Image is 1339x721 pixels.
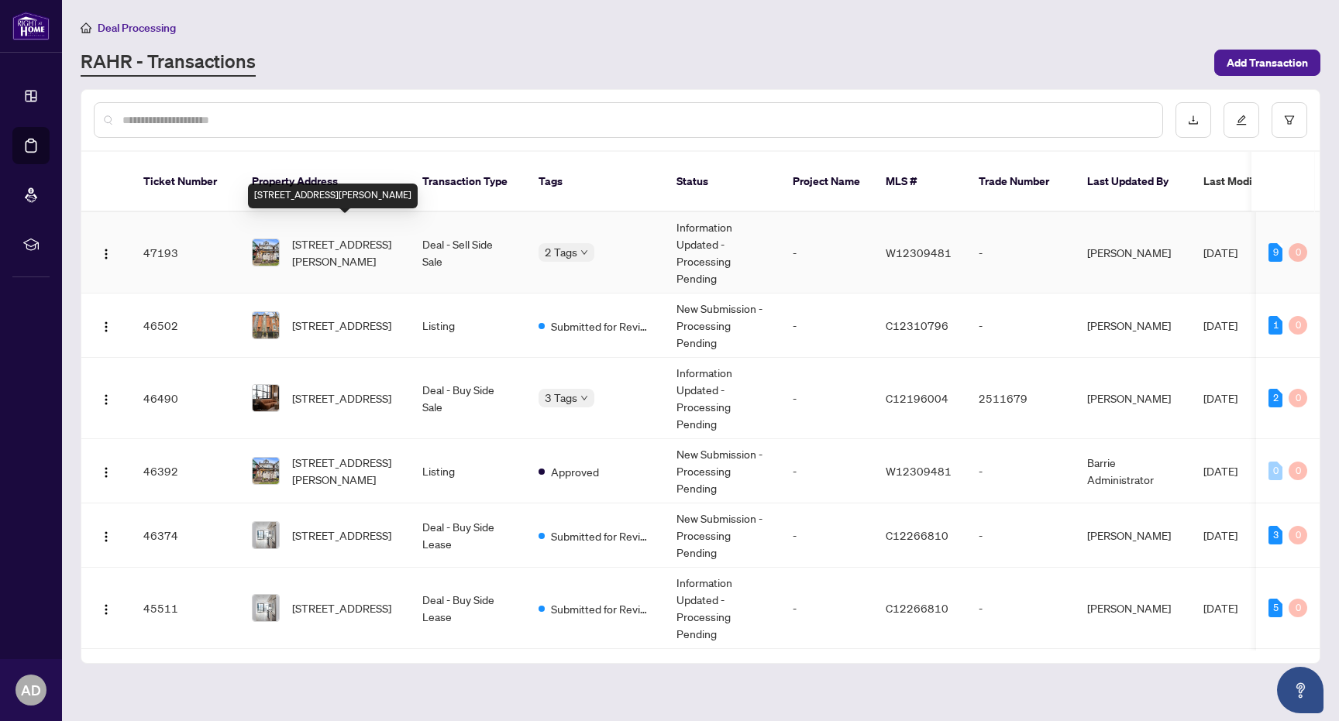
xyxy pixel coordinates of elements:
[100,466,112,479] img: Logo
[966,358,1075,439] td: 2511679
[131,503,239,568] td: 46374
[966,294,1075,358] td: -
[81,49,256,77] a: RAHR - Transactions
[1289,243,1307,262] div: 0
[131,212,239,294] td: 47193
[580,394,588,402] span: down
[1227,50,1308,75] span: Add Transaction
[292,390,391,407] span: [STREET_ADDRESS]
[664,568,780,649] td: Information Updated - Processing Pending
[551,527,652,544] span: Submitted for Review
[100,248,112,260] img: Logo
[1175,102,1211,138] button: download
[580,249,588,256] span: down
[1203,318,1237,332] span: [DATE]
[410,503,526,568] td: Deal - Buy Side Lease
[1075,294,1191,358] td: [PERSON_NAME]
[410,358,526,439] td: Deal - Buy Side Sale
[253,239,279,266] img: thumbnail-img
[1075,568,1191,649] td: [PERSON_NAME]
[131,568,239,649] td: 45511
[966,568,1075,649] td: -
[94,240,119,265] button: Logo
[1075,503,1191,568] td: [PERSON_NAME]
[292,527,391,544] span: [STREET_ADDRESS]
[1075,439,1191,503] td: Barrie Administrator
[526,152,664,212] th: Tags
[100,393,112,406] img: Logo
[253,458,279,484] img: thumbnail-img
[292,317,391,334] span: [STREET_ADDRESS]
[1268,526,1282,544] div: 3
[410,212,526,294] td: Deal - Sell Side Sale
[1289,389,1307,407] div: 0
[780,439,873,503] td: -
[1277,667,1324,713] button: Open asap
[545,243,577,261] span: 2 Tags
[551,600,652,617] span: Submitted for Review
[886,528,948,542] span: C12266810
[1203,245,1237,259] span: [DATE]
[1075,152,1191,212] th: Last Updated By
[253,522,279,548] img: thumbnail-img
[94,523,119,548] button: Logo
[1214,50,1320,76] button: Add Transaction
[1191,152,1330,212] th: Last Modified Date
[131,294,239,358] td: 46502
[292,235,398,270] span: [STREET_ADDRESS][PERSON_NAME]
[1268,316,1282,335] div: 1
[1075,212,1191,294] td: [PERSON_NAME]
[100,530,112,543] img: Logo
[94,596,119,620] button: Logo
[1289,526,1307,544] div: 0
[664,152,780,212] th: Status
[886,245,952,259] span: W12309481
[664,294,780,358] td: New Submission - Processing Pending
[1203,528,1237,542] span: [DATE]
[1203,601,1237,615] span: [DATE]
[886,391,948,405] span: C12196004
[1203,391,1237,405] span: [DATE]
[1289,316,1307,335] div: 0
[780,503,873,568] td: -
[1268,599,1282,617] div: 5
[98,21,176,35] span: Deal Processing
[664,212,780,294] td: Information Updated - Processing Pending
[780,212,873,294] td: -
[873,152,966,212] th: MLS #
[966,212,1075,294] td: -
[664,503,780,568] td: New Submission - Processing Pending
[94,313,119,338] button: Logo
[966,439,1075,503] td: -
[1236,115,1247,125] span: edit
[1268,243,1282,262] div: 9
[100,603,112,616] img: Logo
[780,294,873,358] td: -
[1268,389,1282,407] div: 2
[551,463,599,480] span: Approved
[248,184,418,208] div: [STREET_ADDRESS][PERSON_NAME]
[1289,599,1307,617] div: 0
[21,679,41,701] span: AD
[253,312,279,338] img: thumbnail-img
[410,439,526,503] td: Listing
[966,503,1075,568] td: -
[1284,115,1295,125] span: filter
[1188,115,1199,125] span: download
[94,458,119,483] button: Logo
[1203,173,1298,190] span: Last Modified Date
[886,464,952,478] span: W12309481
[1203,464,1237,478] span: [DATE]
[966,152,1075,212] th: Trade Number
[131,439,239,503] td: 46392
[1075,358,1191,439] td: [PERSON_NAME]
[410,294,526,358] td: Listing
[886,318,948,332] span: C12310796
[94,386,119,410] button: Logo
[253,385,279,411] img: thumbnail-img
[1268,462,1282,480] div: 0
[780,568,873,649] td: -
[292,454,398,488] span: [STREET_ADDRESS][PERSON_NAME]
[664,358,780,439] td: Information Updated - Processing Pending
[131,358,239,439] td: 46490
